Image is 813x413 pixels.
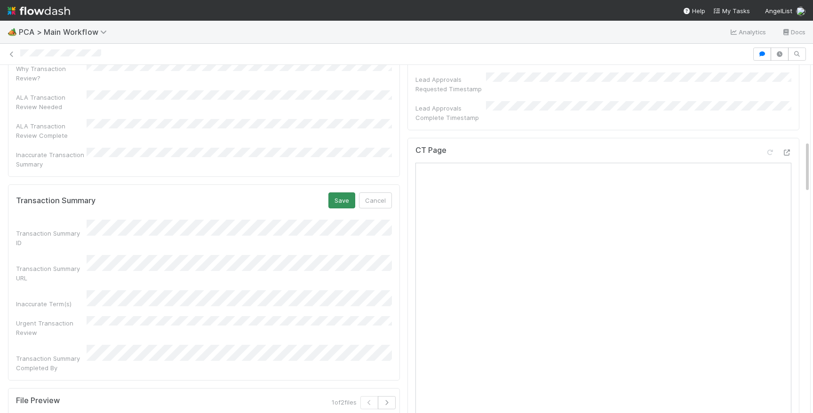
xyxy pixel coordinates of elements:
button: Cancel [359,192,392,208]
div: Lead Approvals Requested Timestamp [415,75,486,94]
a: Docs [781,26,805,38]
div: Inaccurate Term(s) [16,299,87,309]
div: Urgent Transaction Review [16,318,87,337]
div: Why Transaction Review? [16,64,87,83]
div: Transaction Summary Completed By [16,354,87,373]
div: ALA Transaction Review Complete [16,121,87,140]
a: Analytics [729,26,766,38]
button: Save [328,192,355,208]
div: Transaction Summary URL [16,264,87,283]
span: My Tasks [713,7,750,15]
div: Transaction Summary ID [16,229,87,247]
h5: CT Page [415,146,446,155]
h5: Transaction Summary [16,196,96,206]
div: Lead Approvals Complete Timestamp [415,103,486,122]
span: PCA > Main Workflow [19,27,112,37]
img: avatar_e1f102a8-6aea-40b1-874c-e2ab2da62ba9.png [796,7,805,16]
h5: File Preview [16,396,60,405]
div: Help [683,6,705,16]
div: Inaccurate Transaction Summary [16,150,87,169]
span: 🏕️ [8,28,17,36]
span: AngelList [765,7,792,15]
img: logo-inverted-e16ddd16eac7371096b0.svg [8,3,70,19]
span: 1 of 2 files [332,397,357,407]
a: My Tasks [713,6,750,16]
div: ALA Transaction Review Needed [16,93,87,111]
